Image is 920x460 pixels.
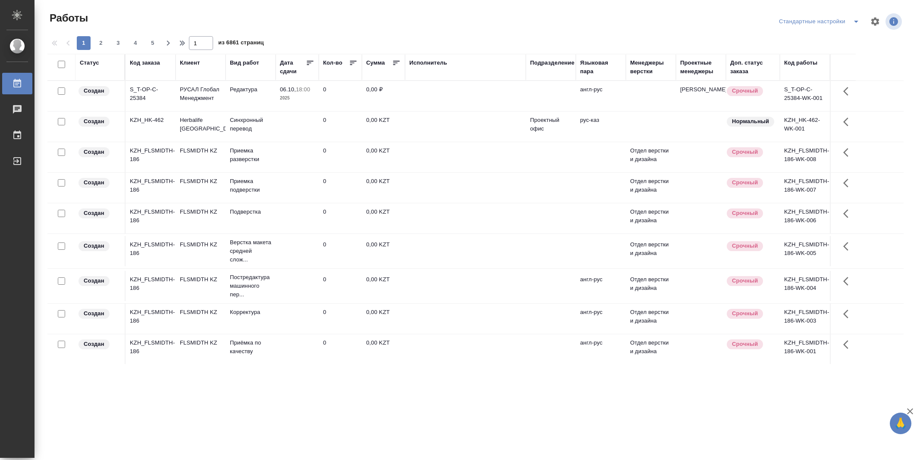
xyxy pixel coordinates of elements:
p: Срочный [732,277,758,285]
div: Вид работ [230,59,259,67]
div: Статус [80,59,99,67]
div: Языковая пара [580,59,622,76]
td: KZH_FLSMIDTH-186-WK-001 [780,334,830,364]
p: Срочный [732,178,758,187]
div: Заказ еще не согласован с клиентом, искать исполнителей рано [78,116,120,127]
td: 0 [319,334,362,364]
td: 0 [319,173,362,203]
p: FLSMIDTH KZ [180,240,221,249]
div: S_T-OP-C-25384 [130,85,171,103]
td: 0,00 KZT [362,304,405,334]
button: Здесь прячутся важные кнопки [838,334,859,355]
p: Приемка подверстки [230,177,271,194]
div: Заказ еще не согласован с клиентом, искать исполнителей рано [78,177,120,189]
div: Проектные менеджеры [680,59,722,76]
div: KZH_FLSMIDTH-186 [130,240,171,258]
p: Отдел верстки и дизайна [630,240,672,258]
button: 3 [111,36,125,50]
div: Клиент [180,59,200,67]
div: KZH_FLSMIDTH-186 [130,275,171,292]
td: англ-рус [576,271,626,301]
p: Отдел верстки и дизайна [630,146,672,164]
p: FLSMIDTH KZ [180,208,221,216]
p: Срочный [732,242,758,250]
span: 4 [129,39,142,47]
p: Создан [84,178,104,187]
td: KZH_FLSMIDTH-186-WK-005 [780,236,830,266]
td: англ-рус [576,304,626,334]
div: KZH_FLSMIDTH-186 [130,146,171,164]
p: Создан [84,242,104,250]
p: Срочный [732,87,758,95]
td: 0 [319,203,362,233]
td: KZH_HK-462-WK-001 [780,112,830,142]
td: 0,00 KZT [362,334,405,364]
p: Создан [84,209,104,218]
td: рус-каз [576,112,626,142]
div: KZH_FLSMIDTH-186 [130,177,171,194]
p: Срочный [732,148,758,156]
p: FLSMIDTH KZ [180,275,221,284]
span: 3 [111,39,125,47]
span: 🙏 [893,414,908,432]
p: Создан [84,117,104,126]
p: Приёмка по качеству [230,339,271,356]
td: 0 [319,112,362,142]
div: KZH_FLSMIDTH-186 [130,339,171,356]
div: Заказ еще не согласован с клиентом, искать исполнителей рано [78,275,120,287]
td: KZH_FLSMIDTH-186-WK-007 [780,173,830,203]
span: 2 [94,39,108,47]
p: Синхронный перевод [230,116,271,133]
button: Здесь прячутся важные кнопки [838,271,859,292]
button: 5 [146,36,160,50]
td: S_T-OP-C-25384-WK-001 [780,81,830,111]
p: 06.10, [280,86,296,93]
p: Срочный [732,309,758,318]
td: 0,00 KZT [362,112,405,142]
p: FLSMIDTH KZ [180,146,221,155]
td: 0 [319,304,362,334]
p: 18:00 [296,86,310,93]
div: Код работы [784,59,817,67]
button: Здесь прячутся важные кнопки [838,236,859,257]
p: Отдел верстки и дизайна [630,275,672,292]
td: 0 [319,142,362,172]
td: 0,00 KZT [362,142,405,172]
td: 0 [319,81,362,111]
div: Заказ еще не согласован с клиентом, искать исполнителей рано [78,208,120,219]
p: Отдел верстки и дизайна [630,308,672,325]
p: FLSMIDTH KZ [180,177,221,186]
button: Здесь прячутся важные кнопки [838,112,859,132]
p: Корректура [230,308,271,317]
div: Исполнитель [409,59,447,67]
div: Заказ еще не согласован с клиентом, искать исполнителей рано [78,339,120,350]
p: FLSMIDTH KZ [180,339,221,347]
td: 0,00 KZT [362,271,405,301]
p: Верстка макета средней слож... [230,238,271,264]
p: Создан [84,340,104,348]
button: 4 [129,36,142,50]
button: 🙏 [890,413,911,434]
td: Проектный офис [526,112,576,142]
div: Подразделение [530,59,575,67]
button: 2 [94,36,108,50]
td: KZH_FLSMIDTH-186-WK-006 [780,203,830,233]
p: Отдел верстки и дизайна [630,339,672,356]
p: Herbalife [GEOGRAPHIC_DATA] [180,116,221,133]
td: KZH_FLSMIDTH-186-WK-004 [780,271,830,301]
div: Доп. статус заказа [730,59,776,76]
span: Работы [47,11,88,25]
div: Дата сдачи [280,59,306,76]
div: Код заказа [130,59,160,67]
div: Заказ еще не согласован с клиентом, искать исполнителей рано [78,308,120,320]
td: KZH_FLSMIDTH-186-WK-008 [780,142,830,172]
td: 0,00 KZT [362,203,405,233]
span: из 6861 страниц [218,37,264,50]
p: РУСАЛ Глобал Менеджмент [180,85,221,103]
div: Заказ еще не согласован с клиентом, искать исполнителей рано [78,146,120,158]
button: Здесь прячутся важные кнопки [838,142,859,163]
span: Посмотреть информацию [885,13,904,30]
td: англ-рус [576,334,626,364]
button: Здесь прячутся важные кнопки [838,203,859,224]
p: Приемка разверстки [230,146,271,164]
